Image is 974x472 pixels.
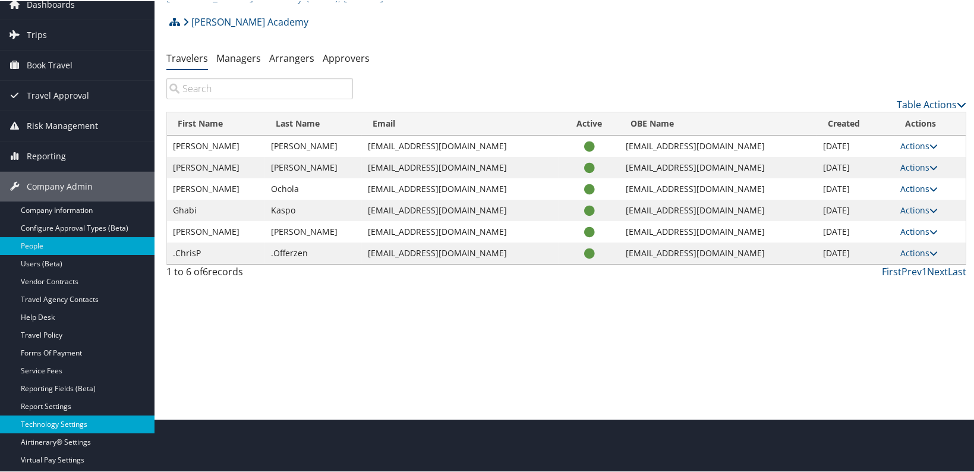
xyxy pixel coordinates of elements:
[620,199,817,220] td: [EMAIL_ADDRESS][DOMAIN_NAME]
[265,134,362,156] td: [PERSON_NAME]
[948,264,966,277] a: Last
[900,203,938,215] a: Actions
[362,199,559,220] td: [EMAIL_ADDRESS][DOMAIN_NAME]
[265,199,362,220] td: Kaspo
[167,199,265,220] td: Ghabi
[27,171,93,200] span: Company Admin
[203,264,208,277] span: 6
[620,220,817,241] td: [EMAIL_ADDRESS][DOMAIN_NAME]
[817,134,895,156] td: [DATE]
[922,264,927,277] a: 1
[265,220,362,241] td: [PERSON_NAME]
[27,140,66,170] span: Reporting
[167,177,265,199] td: [PERSON_NAME]
[167,220,265,241] td: [PERSON_NAME]
[817,199,895,220] td: [DATE]
[362,156,559,177] td: [EMAIL_ADDRESS][DOMAIN_NAME]
[167,156,265,177] td: [PERSON_NAME]
[167,111,265,134] th: First Name: activate to sort column ascending
[265,177,362,199] td: Ochola
[817,111,895,134] th: Created: activate to sort column ascending
[620,156,817,177] td: [EMAIL_ADDRESS][DOMAIN_NAME]
[900,139,938,150] a: Actions
[817,177,895,199] td: [DATE]
[900,246,938,257] a: Actions
[216,51,261,64] a: Managers
[817,156,895,177] td: [DATE]
[362,111,559,134] th: Email: activate to sort column ascending
[166,51,208,64] a: Travelers
[362,220,559,241] td: [EMAIL_ADDRESS][DOMAIN_NAME]
[265,156,362,177] td: [PERSON_NAME]
[27,19,47,49] span: Trips
[167,241,265,263] td: .ChrisP
[897,97,966,110] a: Table Actions
[362,134,559,156] td: [EMAIL_ADDRESS][DOMAIN_NAME]
[166,263,353,284] div: 1 to 6 of records
[27,49,73,79] span: Book Travel
[323,51,370,64] a: Approvers
[620,177,817,199] td: [EMAIL_ADDRESS][DOMAIN_NAME]
[620,111,817,134] th: OBE Name: activate to sort column ascending
[362,177,559,199] td: [EMAIL_ADDRESS][DOMAIN_NAME]
[559,111,620,134] th: Active: activate to sort column ascending
[817,220,895,241] td: [DATE]
[817,241,895,263] td: [DATE]
[27,80,89,109] span: Travel Approval
[265,111,362,134] th: Last Name: activate to sort column ascending
[362,241,559,263] td: [EMAIL_ADDRESS][DOMAIN_NAME]
[27,110,98,140] span: Risk Management
[927,264,948,277] a: Next
[900,161,938,172] a: Actions
[901,264,922,277] a: Prev
[167,134,265,156] td: [PERSON_NAME]
[183,9,308,33] a: [PERSON_NAME] Academy
[894,111,966,134] th: Actions
[900,182,938,193] a: Actions
[900,225,938,236] a: Actions
[265,241,362,263] td: .Offerzen
[166,77,353,98] input: Search
[269,51,314,64] a: Arrangers
[620,134,817,156] td: [EMAIL_ADDRESS][DOMAIN_NAME]
[882,264,901,277] a: First
[620,241,817,263] td: [EMAIL_ADDRESS][DOMAIN_NAME]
